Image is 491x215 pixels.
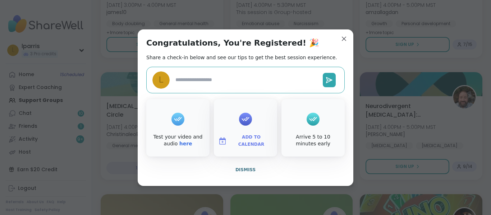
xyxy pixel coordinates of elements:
a: here [179,141,192,146]
div: Test your video and audio [148,134,208,148]
span: Add to Calendar [230,134,273,148]
span: l [159,74,164,86]
button: Dismiss [146,162,345,177]
div: Arrive 5 to 10 minutes early [283,134,343,148]
h2: Share a check-in below and see our tips to get the best session experience. [146,54,337,61]
span: Dismiss [235,167,256,172]
img: ShareWell Logomark [218,137,227,145]
button: Add to Calendar [215,134,276,149]
h1: Congratulations, You're Registered! 🎉 [146,38,319,48]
